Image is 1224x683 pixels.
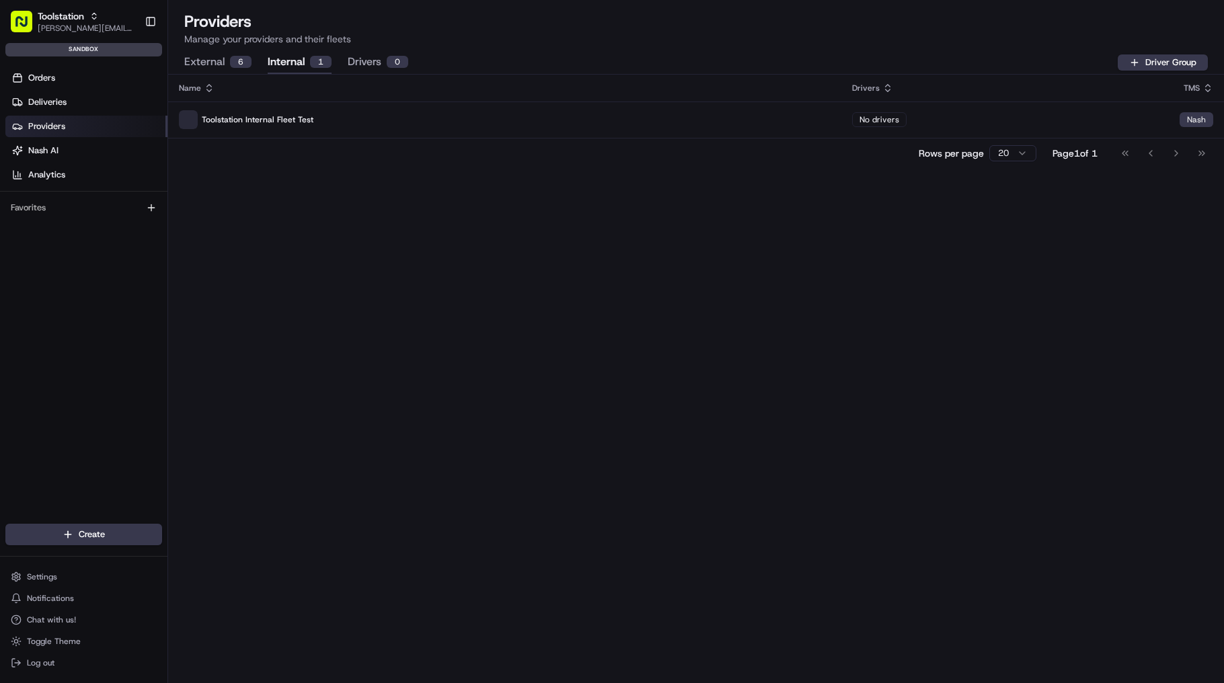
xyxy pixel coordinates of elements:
div: 0 [387,56,408,68]
a: Providers [5,116,167,137]
p: Manage your providers and their fleets [184,32,1208,46]
button: Drivers [348,51,408,74]
span: Settings [27,571,57,582]
a: Analytics [5,164,167,186]
button: Settings [5,567,162,586]
span: Providers [28,120,65,132]
button: Create [5,524,162,545]
span: Analytics [28,169,65,181]
div: Drivers [852,83,1158,93]
div: sandbox [5,43,162,56]
div: Nash [1180,112,1213,127]
button: External [184,51,252,74]
div: 1 [310,56,332,68]
button: Toolstation [38,9,84,23]
p: Toolstation Internal Fleet Test [179,110,831,129]
div: 6 [230,56,252,68]
span: Notifications [27,593,74,604]
button: Log out [5,653,162,672]
a: Nash AI [5,140,167,161]
a: Orders [5,67,167,89]
div: Page 1 of 1 [1053,147,1098,160]
span: Toggle Theme [27,636,81,647]
div: Name [179,83,831,93]
button: Internal [268,51,332,74]
button: Notifications [5,589,162,608]
span: Create [79,528,105,540]
p: Rows per page [919,147,984,160]
span: Chat with us! [27,614,76,625]
div: TMS [1180,83,1213,93]
button: Chat with us! [5,610,162,629]
span: Nash AI [28,145,59,157]
h1: Providers [184,11,1208,32]
span: Orders [28,72,55,84]
button: Toolstation[PERSON_NAME][EMAIL_ADDRESS][PERSON_NAME][DOMAIN_NAME] [5,5,139,38]
span: Log out [27,657,54,668]
button: [PERSON_NAME][EMAIL_ADDRESS][PERSON_NAME][DOMAIN_NAME] [38,23,134,34]
div: Favorites [5,197,162,218]
a: Deliveries [5,91,167,113]
div: No drivers [852,112,907,127]
button: Toggle Theme [5,632,162,651]
span: Deliveries [28,96,67,108]
button: Driver Group [1118,54,1208,71]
